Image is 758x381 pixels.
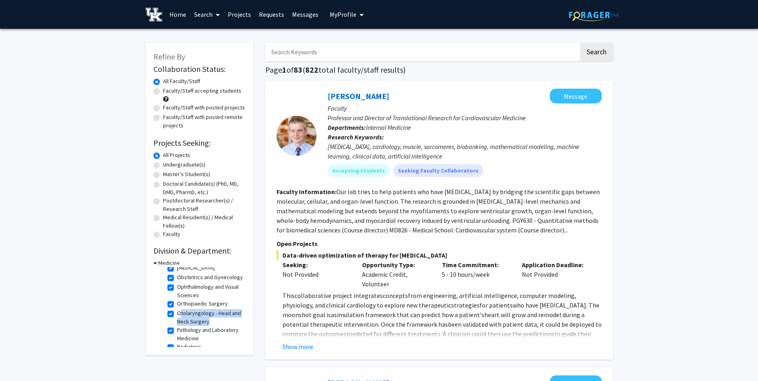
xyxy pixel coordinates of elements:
span: Thi [283,292,292,300]
span: s [477,301,479,309]
span: s [334,311,337,319]
label: Faculty [163,230,180,238]
span: s [292,301,295,309]
div: Academic Credit, Volunteer [356,260,436,289]
span: . A clinician could then u [440,330,505,338]
span: Internal Medicine [366,123,411,131]
mat-chip: Accepting Students [328,164,390,177]
button: Show more [283,342,313,351]
p: Opportunity Type: [362,260,430,270]
a: Projects [224,0,255,28]
span: hot goal i [302,311,328,319]
span: s [505,330,508,338]
div: 5 - 10 hours/week [436,260,516,289]
label: Medical Resident(s) / Medical Fellow(s) [163,213,245,230]
h2: Division & Department: [153,246,245,256]
b: Faculty Information: [277,188,336,196]
a: [PERSON_NAME] [328,91,389,101]
label: Pediatrics [177,343,201,351]
div: Not Provided [516,260,596,289]
p: Application Deadline: [522,260,590,270]
span: s [451,301,454,309]
p: Faculty [328,103,602,113]
mat-chip: Seeking Faculty Collaborators [393,164,483,177]
span: 1 [282,65,286,75]
b: Research Keywords: [328,133,384,141]
span: to guide their choice of therapy. Thi [283,330,591,347]
h2: Projects Seeking: [153,138,245,148]
span: s [299,311,302,319]
span: concept [383,292,405,300]
span: iology, and clinical cardiology to explore new therapeutic [295,301,451,309]
button: Message Kenneth Campbell [550,89,602,103]
span: e the prediction [508,330,551,338]
span: s [292,292,294,300]
p: Professor and Director of Translational Research for Cardiovascular Medicine [328,113,602,123]
h3: Medicine [158,259,180,267]
label: Pathology and Laboratory Medicine [177,326,243,343]
span: 822 [305,65,318,75]
span: s [438,330,440,338]
h1: Page of ( total faculty/staff results) [265,65,613,75]
label: Doctoral Candidate(s) (PhD, MD, DMD, PharmD, etc.) [163,180,245,196]
span: 83 [294,65,302,75]
span: s [344,330,346,338]
label: Faculty/Staff accepting students [163,87,241,95]
div: [MEDICAL_DATA], cardiology, muscle, sarcomeres, biobanking, mathematical modeling, machine learni... [328,142,602,161]
a: Messages [288,0,322,28]
button: Search [580,43,613,61]
span: a [331,311,334,319]
span: s [481,311,484,319]
label: Obstetrics and Gynecology [177,273,243,282]
label: Faculty/Staff with posted projects [163,103,245,112]
label: All Faculty/Staff [163,77,200,85]
label: Faculty/Staff with posted remote projects [163,113,245,130]
span: trategie [454,301,477,309]
p: Seeking: [283,260,350,270]
a: Requests [255,0,288,28]
img: ForagerOne Logo [569,9,619,21]
label: Otolaryngology - Head and Neck Surgery [177,309,243,326]
span: collaborative project integrate [294,292,380,300]
span: for patient [479,301,510,309]
label: [MEDICAL_DATA] [177,264,215,272]
span: predicted for different treatment [346,330,438,338]
span: s [328,311,331,319]
label: All Projects [163,151,190,159]
span: Refine By [153,52,185,62]
label: Master's Student(s) [163,170,210,179]
span: My Profile [330,10,356,18]
span: s [405,292,408,300]
iframe: Chat [6,345,34,375]
input: Search Keywords [265,43,579,61]
label: Postdoctoral Researcher(s) / Research Staff [163,196,245,213]
img: University of Kentucky Logo [145,8,163,22]
a: Search [190,0,224,28]
label: Ophthalmology and Visual Sciences [177,283,243,300]
span: from engineering, artificial intelligence, computer modeling, phy [283,292,576,309]
span: s [380,292,383,300]
label: Orthopaedic Surgery [177,300,228,308]
fg-read-more: Our lab tries to help patients who have [MEDICAL_DATA] by bridging the scientific gaps between mo... [277,188,600,234]
span: imulation framework that can predict how a patient' [337,311,481,319]
p: Time Commitment: [442,260,510,270]
span: s [551,330,554,338]
p: Open Projects [277,239,602,248]
label: Undergraduate(s) [163,161,205,169]
a: Home [165,0,190,28]
b: Departments: [328,123,366,131]
span: Data-driven optimization of therapy for [MEDICAL_DATA] [277,250,602,260]
span: s [445,320,448,328]
h2: Collaboration Status: [153,64,245,74]
span: s [510,301,513,309]
div: Not Provided [283,270,350,279]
